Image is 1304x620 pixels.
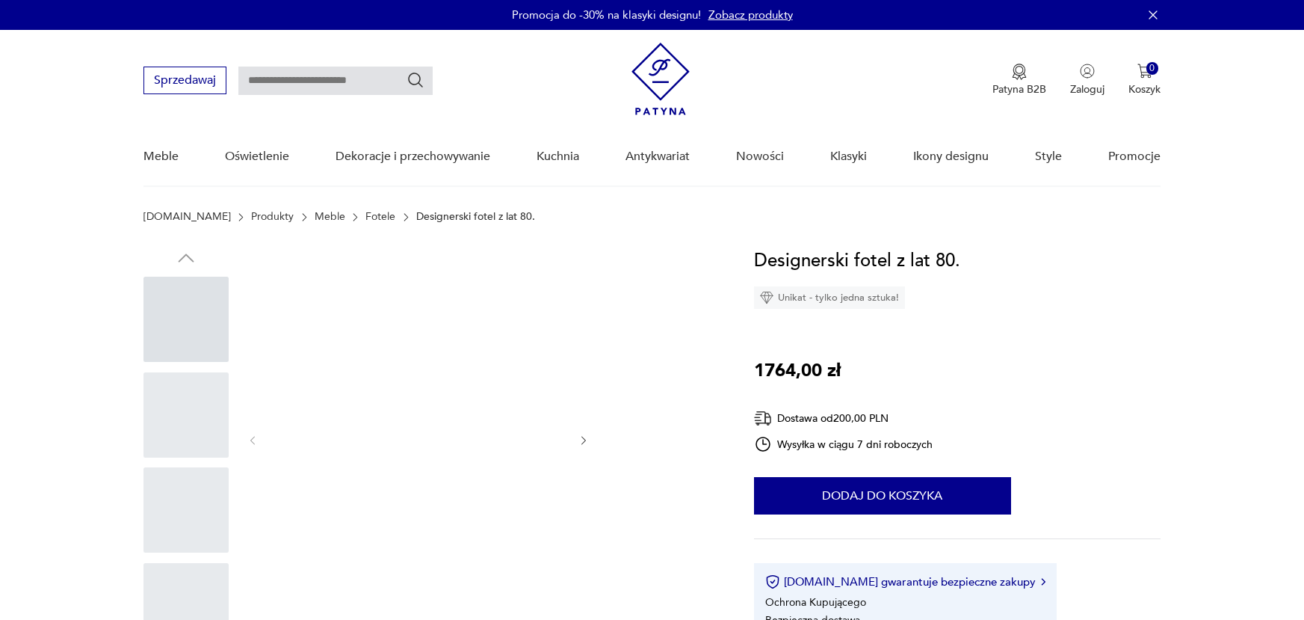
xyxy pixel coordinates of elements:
img: Ikona koszyka [1137,64,1152,79]
a: Style [1035,128,1062,185]
a: Klasyki [830,128,867,185]
a: Nowości [736,128,784,185]
a: Promocje [1108,128,1161,185]
img: Ikona dostawy [754,409,772,428]
p: 1764,00 zł [754,357,841,385]
a: Meble [315,211,345,223]
p: Designerski fotel z lat 80. [416,211,535,223]
a: [DOMAIN_NAME] [143,211,231,223]
p: Koszyk [1128,82,1161,96]
p: Patyna B2B [992,82,1046,96]
p: Promocja do -30% na klasyki designu! [512,7,701,22]
a: Antykwariat [625,128,690,185]
p: Zaloguj [1070,82,1104,96]
a: Ikona medaluPatyna B2B [992,64,1046,96]
button: Dodaj do koszyka [754,477,1011,515]
button: Szukaj [407,71,424,89]
li: Ochrona Kupującego [765,595,866,610]
a: Fotele [365,211,395,223]
button: Sprzedawaj [143,67,226,94]
img: Ikona certyfikatu [765,574,780,589]
div: Unikat - tylko jedna sztuka! [754,286,905,309]
a: Produkty [251,211,294,223]
button: Patyna B2B [992,64,1046,96]
div: 0 [1146,62,1159,75]
a: Oświetlenie [225,128,289,185]
a: Meble [143,128,179,185]
a: Sprzedawaj [143,76,226,87]
a: Dekoracje i przechowywanie [336,128,490,185]
img: Ikona strzałki w prawo [1041,578,1045,586]
button: 0Koszyk [1128,64,1161,96]
button: [DOMAIN_NAME] gwarantuje bezpieczne zakupy [765,574,1045,589]
img: Ikona diamentu [760,291,773,304]
h1: Designerski fotel z lat 80. [754,247,960,275]
button: Zaloguj [1070,64,1104,96]
a: Kuchnia [537,128,579,185]
a: Zobacz produkty [708,7,793,22]
div: Wysyłka w ciągu 7 dni roboczych [754,435,933,453]
div: Dostawa od 200,00 PLN [754,409,933,428]
img: Ikona medalu [1012,64,1027,80]
img: Ikonka użytkownika [1080,64,1095,79]
img: Patyna - sklep z meblami i dekoracjami vintage [631,43,690,115]
a: Ikony designu [913,128,989,185]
